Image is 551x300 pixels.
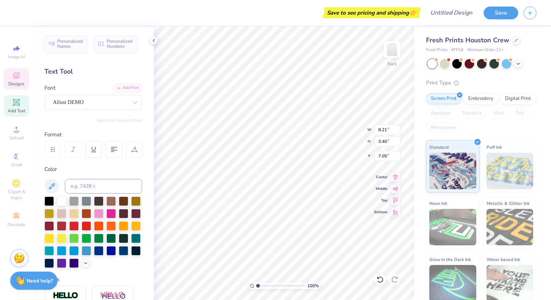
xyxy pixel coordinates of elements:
[113,84,142,92] div: Add Font
[8,81,24,87] span: Designs
[464,93,498,104] div: Embroidery
[9,135,24,141] span: Upload
[53,292,78,300] img: Stroke
[107,39,133,49] span: Personalized Numbers
[429,256,471,263] span: Glow in the Dark Ink
[4,189,29,200] span: Clipart & logos
[374,186,387,191] span: Middle
[11,162,22,168] span: Greek
[65,179,142,194] input: e.g. 7428 c
[429,143,449,151] span: Standard
[325,7,419,18] div: Save to see pricing and shipping
[425,5,478,20] input: Untitled Design
[44,130,143,139] div: Format
[307,283,319,289] span: 100 %
[426,36,509,44] span: Fresh Prints Houston Crew
[97,117,142,123] button: Switch to Greek Letters
[44,67,142,77] div: Text Tool
[489,108,509,119] div: Vinyl
[387,61,397,67] div: Back
[8,222,25,227] span: Decorate
[426,47,448,53] span: Fresh Prints
[426,93,461,104] div: Screen Print
[511,108,528,119] div: Foil
[374,210,387,215] span: Bottom
[429,209,476,245] img: Neon Ink
[426,79,536,87] div: Print Type
[409,8,417,17] span: 👉
[374,198,387,203] span: Top
[8,54,25,60] span: Image AI
[426,122,461,133] div: Rhinestones
[486,256,520,263] span: Water based Ink
[57,39,83,49] span: Personalized Names
[44,165,142,174] div: Color
[429,153,476,189] img: Standard
[385,42,399,57] img: Back
[44,84,55,92] label: Font
[484,7,518,19] button: Save
[44,275,142,284] div: Styles
[486,209,534,245] img: Metallic & Glitter Ink
[8,108,25,114] span: Add Text
[486,199,529,207] span: Metallic & Glitter Ink
[500,93,536,104] div: Digital Print
[451,47,464,53] span: # FP18
[467,47,504,53] span: Minimum Order: 12 +
[374,175,387,180] span: Center
[27,277,53,284] strong: Need help?
[429,199,447,207] span: Neon Ink
[457,108,486,119] div: Transfers
[426,108,455,119] div: Applique
[486,153,534,189] img: Puff Ink
[486,143,502,151] span: Puff Ink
